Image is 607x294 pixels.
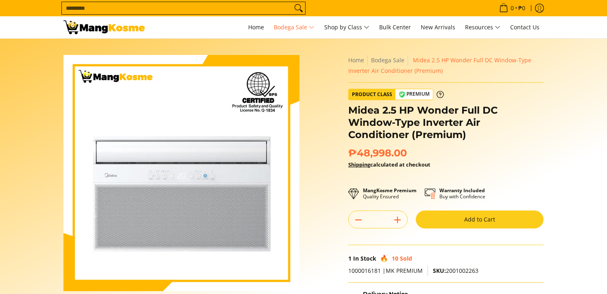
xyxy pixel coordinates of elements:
[244,16,268,38] a: Home
[324,22,369,33] span: Shop by Class
[395,89,433,99] span: Premium
[348,255,352,262] span: 1
[517,5,526,11] span: ₱0
[349,213,368,226] button: Subtract
[63,20,145,34] img: Midea Wonder 2.5 Full DC HP Window-Type Inverter Aircon l Mang Kosme
[375,16,415,38] a: Bulk Center
[320,16,373,38] a: Shop by Class
[417,16,459,38] a: New Arrivals
[379,23,411,31] span: Bulk Center
[388,213,407,226] button: Add
[510,23,539,31] span: Contact Us
[461,16,504,38] a: Resources
[349,89,395,100] span: Product Class
[371,56,404,64] a: Bodega Sale
[439,187,485,200] p: Buy with Confidence
[348,104,544,141] h1: Midea 2.5 HP Wonder Full DC Window-Type Inverter Air Conditioner (Premium)
[400,255,412,262] span: Sold
[363,187,417,194] strong: MangKosme Premium
[248,23,264,31] span: Home
[465,22,500,33] span: Resources
[509,5,515,11] span: 0
[399,91,405,98] img: premium-badge-icon.webp
[392,255,398,262] span: 10
[348,56,364,64] a: Home
[433,267,446,274] span: SKU:
[439,187,485,194] strong: Warranty Included
[348,56,531,75] span: Midea 2.5 HP Wonder Full DC Window-Type Inverter Air Conditioner (Premium)
[348,55,544,76] nav: Breadcrumbs
[506,16,544,38] a: Contact Us
[353,255,376,262] span: In Stock
[497,4,528,13] span: •
[292,2,305,14] button: Search
[416,211,544,228] button: Add to Cart
[363,187,417,200] p: Quality Ensured
[348,147,407,159] span: ₱48,998.00
[270,16,319,38] a: Bodega Sale
[433,267,478,274] span: 2001002263
[274,22,314,33] span: Bodega Sale
[348,267,423,274] span: 1000016181 |MK PREMIUM
[63,55,299,291] img: https://mangkosme.com/products/midea-wonder-2-5hp-window-type-inverter-aircon-premium
[348,89,444,100] a: Product Class Premium
[348,161,370,168] a: Shipping
[421,23,455,31] span: New Arrivals
[348,161,430,168] strong: calculated at checkout
[153,16,544,38] nav: Main Menu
